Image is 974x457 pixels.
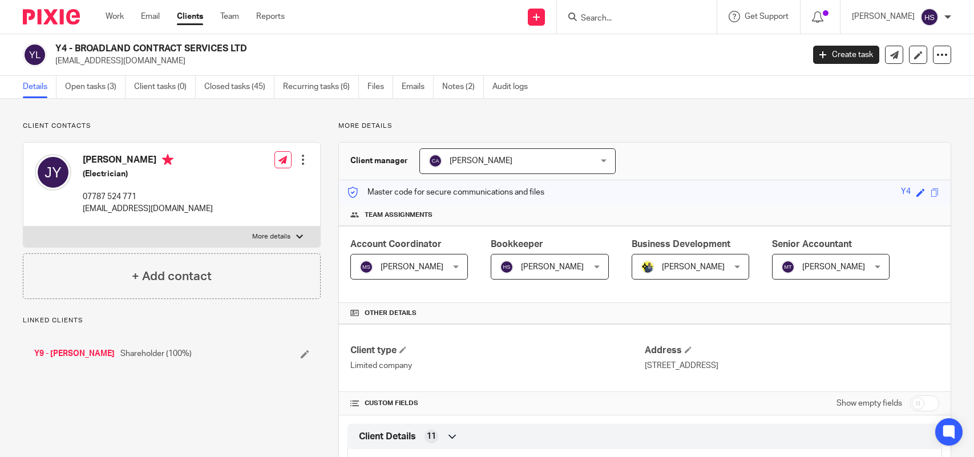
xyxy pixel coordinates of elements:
[365,211,433,220] span: Team assignments
[359,260,373,274] img: svg%3E
[450,157,512,165] span: [PERSON_NAME]
[120,348,192,359] span: Shareholder (100%)
[429,154,442,168] img: svg%3E
[141,11,160,22] a: Email
[521,263,584,271] span: [PERSON_NAME]
[745,13,789,21] span: Get Support
[350,155,408,167] h3: Client manager
[83,203,213,215] p: [EMAIL_ADDRESS][DOMAIN_NAME]
[83,154,213,168] h4: [PERSON_NAME]
[365,309,417,318] span: Other details
[256,11,285,22] a: Reports
[35,154,71,191] img: svg%3E
[645,345,939,357] h4: Address
[852,11,915,22] p: [PERSON_NAME]
[134,76,196,98] a: Client tasks (0)
[34,348,115,359] a: Y9 - [PERSON_NAME]
[83,168,213,180] h5: (Electrician)
[901,186,911,199] div: Y4
[442,76,484,98] a: Notes (2)
[338,122,951,131] p: More details
[283,76,359,98] a: Recurring tasks (6)
[427,431,436,442] span: 11
[662,263,725,271] span: [PERSON_NAME]
[23,43,47,67] img: svg%3E
[367,76,393,98] a: Files
[492,76,536,98] a: Audit logs
[632,240,730,249] span: Business Development
[23,9,80,25] img: Pixie
[836,398,902,409] label: Show empty fields
[920,8,939,26] img: svg%3E
[802,263,865,271] span: [PERSON_NAME]
[772,240,852,249] span: Senior Accountant
[381,263,443,271] span: [PERSON_NAME]
[132,268,212,285] h4: + Add contact
[65,76,126,98] a: Open tasks (3)
[641,260,654,274] img: Dennis-Starbridge.jpg
[645,360,939,371] p: [STREET_ADDRESS]
[402,76,434,98] a: Emails
[359,431,416,443] span: Client Details
[55,55,796,67] p: [EMAIL_ADDRESS][DOMAIN_NAME]
[350,360,645,371] p: Limited company
[23,76,56,98] a: Details
[55,43,648,55] h2: Y4 - BROADLAND CONTRACT SERVICES LTD
[162,154,173,165] i: Primary
[347,187,544,198] p: Master code for secure communications and files
[220,11,239,22] a: Team
[83,191,213,203] p: 07787 524 771
[350,345,645,357] h4: Client type
[781,260,795,274] img: svg%3E
[23,122,321,131] p: Client contacts
[350,240,442,249] span: Account Coordinator
[252,232,290,241] p: More details
[491,240,543,249] span: Bookkeeper
[177,11,203,22] a: Clients
[580,14,682,24] input: Search
[350,399,645,408] h4: CUSTOM FIELDS
[23,316,321,325] p: Linked clients
[204,76,274,98] a: Closed tasks (45)
[813,46,879,64] a: Create task
[106,11,124,22] a: Work
[500,260,514,274] img: svg%3E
